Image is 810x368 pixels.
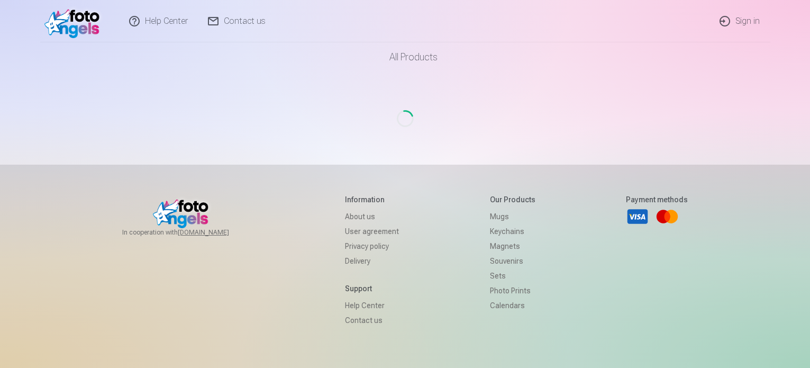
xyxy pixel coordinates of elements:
a: Privacy policy [345,239,399,254]
a: Keychains [490,224,535,239]
a: Calendars [490,298,535,313]
img: /v1 [44,4,105,38]
a: Mastercard [656,205,679,228]
h5: Payment methods [626,194,688,205]
a: Contact us [345,313,399,328]
a: All products [360,42,450,72]
a: [DOMAIN_NAME] [178,228,254,237]
a: Magnets [490,239,535,254]
a: Photo prints [490,283,535,298]
a: Souvenirs [490,254,535,268]
a: Delivery [345,254,399,268]
h5: Information [345,194,399,205]
a: User agreement [345,224,399,239]
span: In cooperation with [122,228,254,237]
h5: Our products [490,194,535,205]
a: Visa [626,205,649,228]
a: Sets [490,268,535,283]
a: About us [345,209,399,224]
h5: Support [345,283,399,294]
a: Help Center [345,298,399,313]
a: Mugs [490,209,535,224]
